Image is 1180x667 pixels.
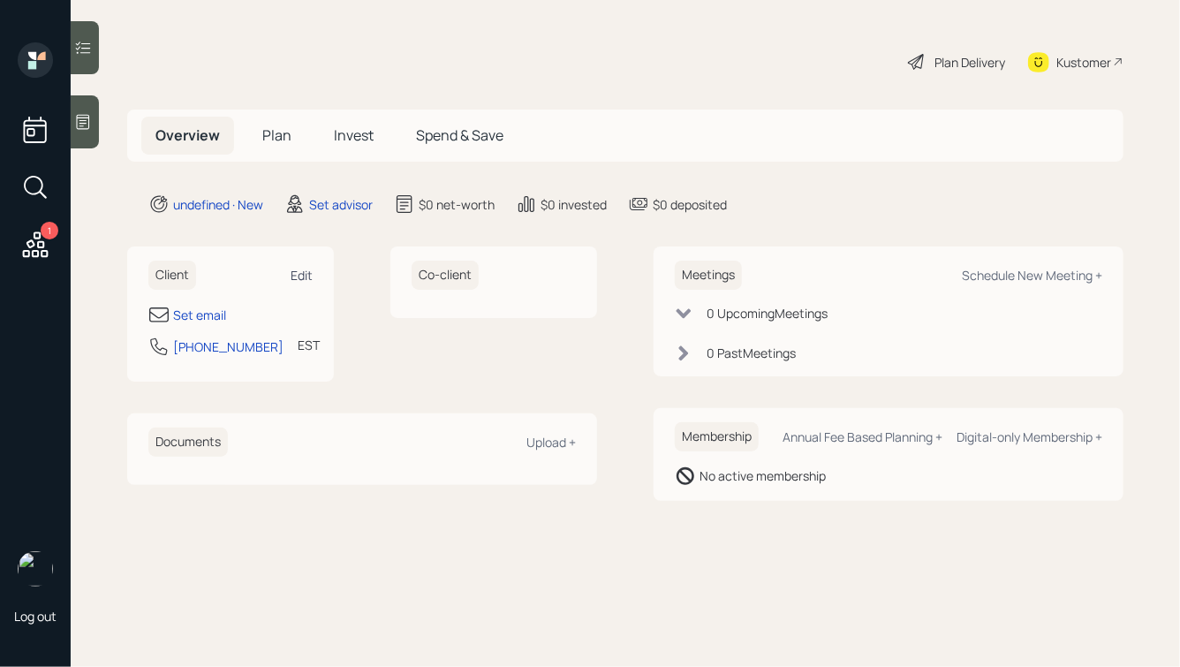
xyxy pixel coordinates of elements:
[309,195,373,214] div: Set advisor
[541,195,607,214] div: $0 invested
[155,125,220,145] span: Overview
[262,125,291,145] span: Plan
[173,337,284,356] div: [PHONE_NUMBER]
[957,428,1102,445] div: Digital-only Membership +
[416,125,503,145] span: Spend & Save
[675,261,742,290] h6: Meetings
[1056,53,1111,72] div: Kustomer
[700,466,826,485] div: No active membership
[148,261,196,290] h6: Client
[173,306,226,324] div: Set email
[173,195,263,214] div: undefined · New
[707,344,796,362] div: 0 Past Meeting s
[707,304,828,322] div: 0 Upcoming Meeting s
[962,267,1102,284] div: Schedule New Meeting +
[783,428,942,445] div: Annual Fee Based Planning +
[412,261,479,290] h6: Co-client
[298,336,320,354] div: EST
[653,195,727,214] div: $0 deposited
[291,267,313,284] div: Edit
[14,608,57,625] div: Log out
[419,195,495,214] div: $0 net-worth
[41,222,58,239] div: 1
[334,125,374,145] span: Invest
[148,428,228,457] h6: Documents
[934,53,1005,72] div: Plan Delivery
[18,551,53,587] img: hunter_neumayer.jpg
[675,422,759,451] h6: Membership
[526,434,576,451] div: Upload +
